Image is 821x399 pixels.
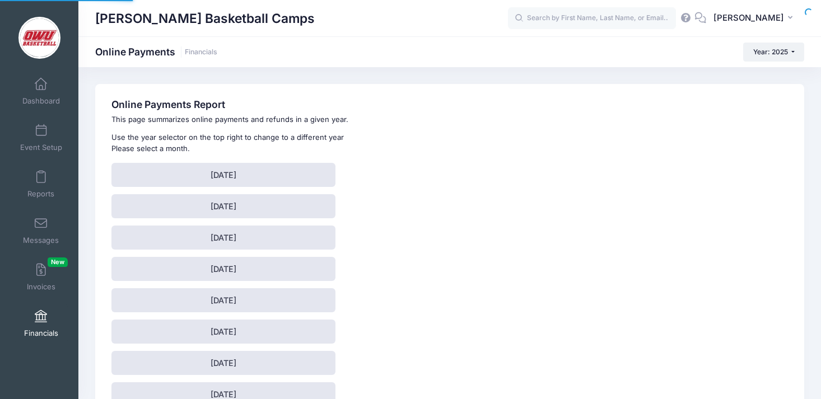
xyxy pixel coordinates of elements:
h1: Online Payments [95,46,217,58]
a: [DATE] [111,226,335,250]
a: [DATE] [111,163,335,187]
button: [PERSON_NAME] [706,6,804,31]
a: [DATE] [111,194,335,218]
a: Dashboard [15,72,68,111]
a: Financials [15,304,68,343]
a: Reports [15,165,68,204]
span: [PERSON_NAME] [713,12,784,24]
p: This page summarizes online payments and refunds in a given year. [111,114,559,125]
a: [DATE] [111,257,335,281]
p: Use the year selector on the top right to change to a different year Please select a month. [111,132,559,154]
h1: [PERSON_NAME] Basketball Camps [95,6,315,31]
span: Event Setup [20,143,62,152]
span: Reports [27,189,54,199]
span: New [48,257,68,267]
span: Invoices [27,282,55,292]
span: Financials [24,328,58,338]
span: Dashboard [22,96,60,106]
input: Search by First Name, Last Name, or Email... [508,7,676,30]
img: David Vogel Basketball Camps [18,17,60,59]
a: [DATE] [111,320,335,344]
span: Year: 2025 [753,48,788,56]
h3: Online Payments Report [111,98,559,110]
span: Messages [23,236,59,245]
button: Year: 2025 [743,43,804,62]
a: Event Setup [15,118,68,157]
a: InvoicesNew [15,257,68,297]
a: [DATE] [111,351,335,375]
a: Financials [185,48,217,57]
a: [DATE] [111,288,335,312]
a: Messages [15,211,68,250]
